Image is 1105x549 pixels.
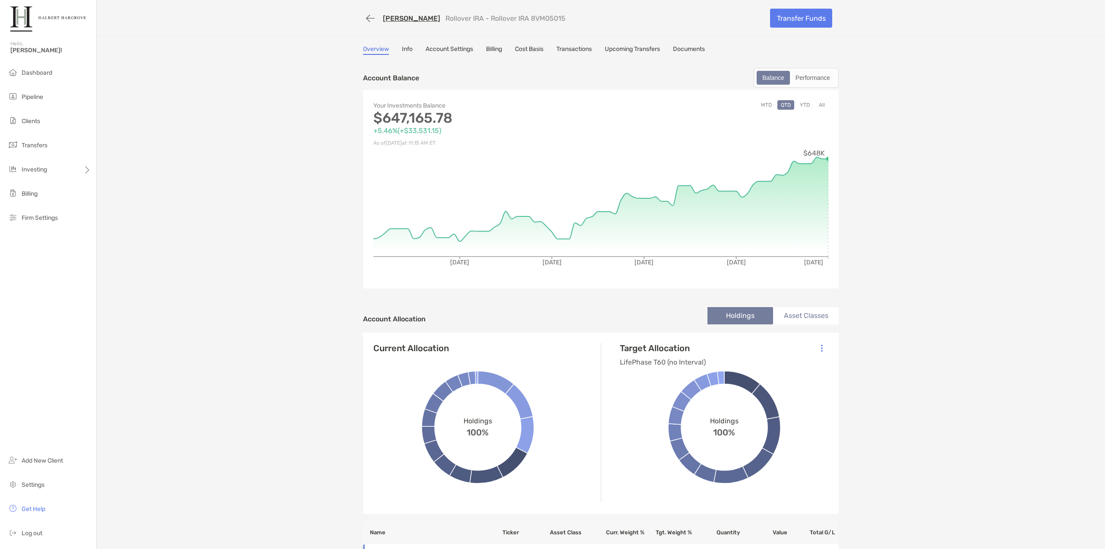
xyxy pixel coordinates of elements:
[556,45,592,55] a: Transactions
[363,45,389,55] a: Overview
[22,190,38,197] span: Billing
[502,521,549,544] th: Ticker
[373,125,601,136] p: +5.46% ( +$33,531.15 )
[22,69,52,76] span: Dashboard
[713,425,735,438] span: 100%
[758,72,789,84] div: Balance
[788,521,839,544] th: Total G/L
[8,527,18,538] img: logout icon
[815,100,828,110] button: All
[773,307,839,324] li: Asset Classes
[8,164,18,174] img: investing icon
[402,45,413,55] a: Info
[22,117,40,125] span: Clients
[8,67,18,77] img: dashboard icon
[8,212,18,222] img: firm-settings icon
[445,14,565,22] p: Rollover IRA - Rollover IRA 8VM05015
[515,45,543,55] a: Cost Basis
[373,138,601,149] p: As of [DATE] at 11:15 AM ET
[692,521,740,544] th: Quantity
[22,530,42,537] span: Log out
[8,91,18,102] img: pipeline icon
[363,315,426,323] h4: Account Allocation
[373,343,449,353] h4: Current Allocation
[450,259,469,266] tspan: [DATE]
[383,14,440,22] a: [PERSON_NAME]
[8,188,18,198] img: billing icon
[597,521,644,544] th: Curr. Weight %
[804,259,823,266] tspan: [DATE]
[758,100,775,110] button: MTD
[8,115,18,126] img: clients icon
[707,307,773,324] li: Holdings
[467,425,489,438] span: 100%
[22,142,47,149] span: Transfers
[10,3,86,35] img: Zoe Logo
[8,455,18,465] img: add_new_client icon
[635,259,654,266] tspan: [DATE]
[740,521,788,544] th: Value
[620,343,706,353] h4: Target Allocation
[543,259,562,266] tspan: [DATE]
[8,479,18,489] img: settings icon
[710,417,739,425] span: Holdings
[373,100,601,111] p: Your Investments Balance
[22,481,44,489] span: Settings
[426,45,473,55] a: Account Settings
[363,73,419,83] p: Account Balance
[8,503,18,514] img: get-help icon
[464,417,492,425] span: Holdings
[754,68,839,88] div: segmented control
[777,100,794,110] button: QTD
[373,113,601,124] p: $647,165.78
[22,214,58,222] span: Firm Settings
[620,357,706,368] p: LifePhase T60 (no Interval)
[673,45,705,55] a: Documents
[22,166,47,173] span: Investing
[22,457,63,464] span: Add New Client
[796,100,813,110] button: YTD
[363,521,502,544] th: Name
[645,521,692,544] th: Tgt. Weight %
[770,9,832,28] a: Transfer Funds
[791,72,835,84] div: Performance
[8,140,18,150] img: transfers icon
[22,93,43,101] span: Pipeline
[10,47,91,54] span: [PERSON_NAME]!
[605,45,660,55] a: Upcoming Transfers
[727,259,746,266] tspan: [DATE]
[22,505,45,513] span: Get Help
[486,45,502,55] a: Billing
[549,521,597,544] th: Asset Class
[821,344,823,352] img: Icon List Menu
[803,149,825,157] tspan: $648K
